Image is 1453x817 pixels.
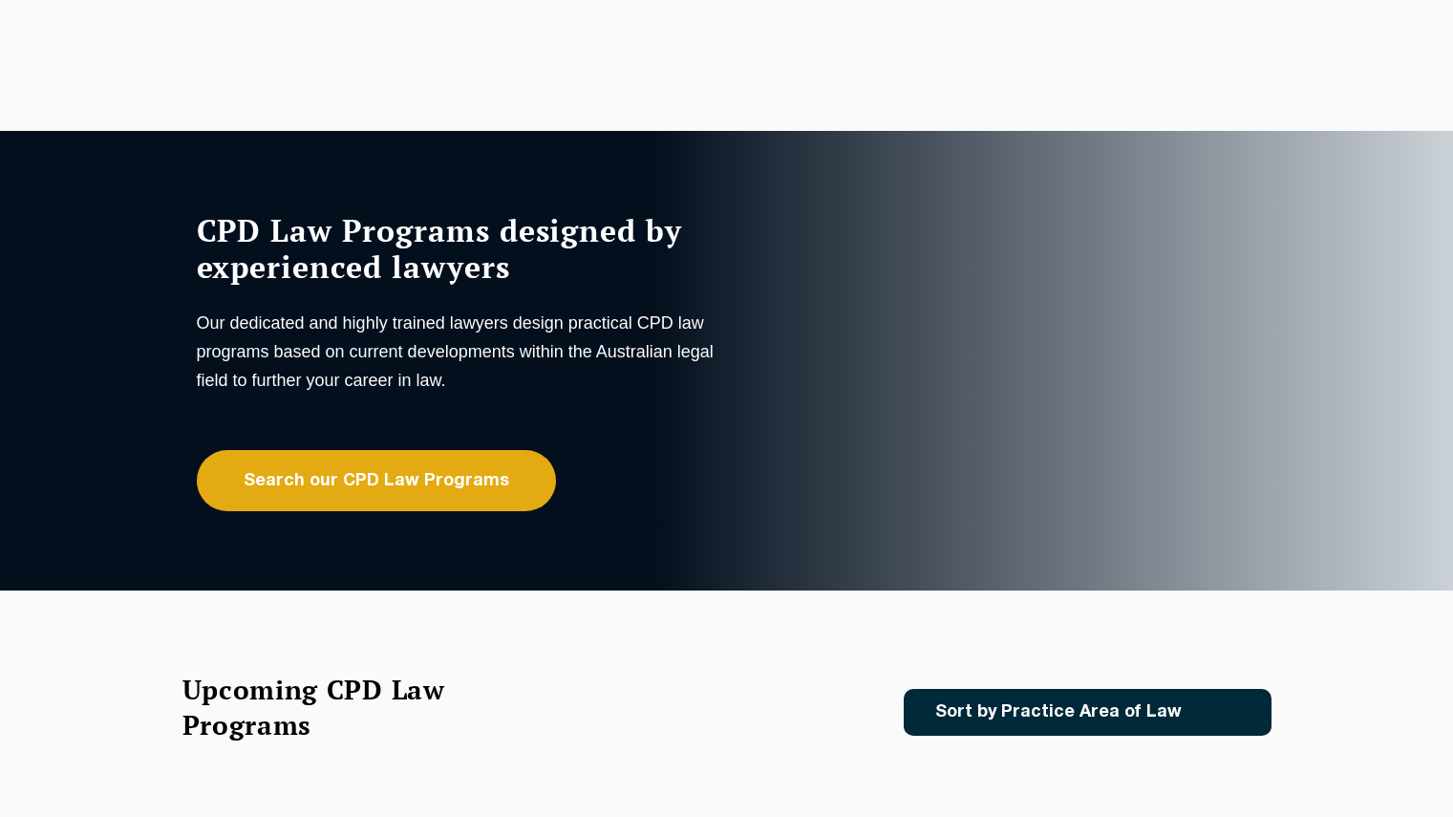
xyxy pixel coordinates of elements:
h1: CPD Law Programs designed by experienced lawyers [197,212,722,285]
h2: Upcoming CPD Law Programs [182,672,493,742]
img: Icon [1212,704,1234,720]
a: Sort by Practice Area of Law [904,689,1271,736]
a: Search our CPD Law Programs [197,450,556,511]
p: Our dedicated and highly trained lawyers design practical CPD law programs based on current devel... [197,309,722,395]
